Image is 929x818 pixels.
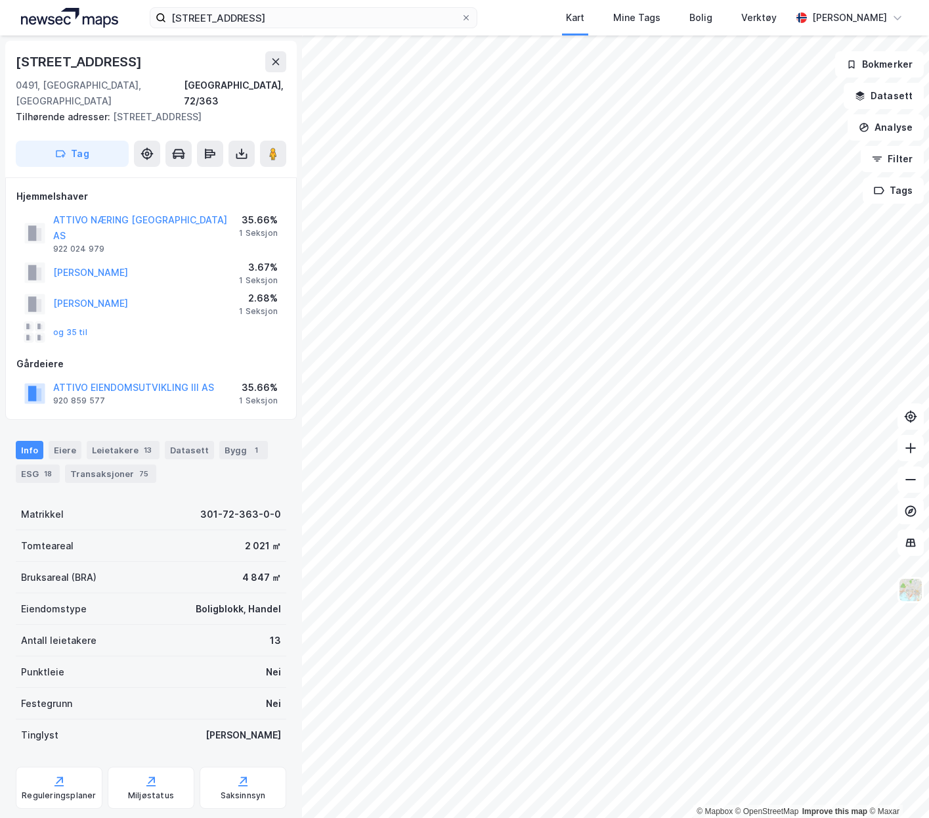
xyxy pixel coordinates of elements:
[21,538,74,554] div: Tomteareal
[41,467,54,480] div: 18
[613,10,660,26] div: Mine Tags
[65,465,156,483] div: Transaksjoner
[128,790,174,801] div: Miljøstatus
[844,83,924,109] button: Datasett
[219,441,268,459] div: Bygg
[239,228,278,239] div: 1 Seksjon
[21,727,58,743] div: Tinglyst
[16,189,286,204] div: Hjemmelshaver
[21,696,72,712] div: Festegrunn
[239,260,278,275] div: 3.67%
[863,755,929,818] iframe: Chat Widget
[53,396,105,406] div: 920 859 577
[735,807,799,816] a: OpenStreetMap
[21,8,118,28] img: logo.a4113a55bc3d86da70a041830d287a7e.svg
[21,664,64,680] div: Punktleie
[16,465,60,483] div: ESG
[16,141,129,167] button: Tag
[239,212,278,228] div: 35.66%
[245,538,281,554] div: 2 021 ㎡
[21,570,97,585] div: Bruksareal (BRA)
[53,244,104,254] div: 922 024 979
[21,601,87,617] div: Eiendomstype
[49,441,81,459] div: Eiere
[249,443,263,457] div: 1
[239,290,278,306] div: 2.68%
[741,10,777,26] div: Verktøy
[898,578,923,602] img: Z
[16,441,43,459] div: Info
[802,807,867,816] a: Improve this map
[16,109,276,125] div: [STREET_ADDRESS]
[21,507,64,522] div: Matrikkel
[21,633,97,648] div: Antall leietakere
[200,507,281,522] div: 301-72-363-0-0
[863,177,924,204] button: Tags
[196,601,281,617] div: Boligblokk, Handel
[239,380,278,396] div: 35.66%
[184,78,286,109] div: [GEOGRAPHIC_DATA], 72/363
[16,111,113,122] span: Tilhørende adresser:
[270,633,281,648] div: 13
[239,306,278,317] div: 1 Seksjon
[165,441,214,459] div: Datasett
[266,696,281,712] div: Nei
[137,467,151,480] div: 75
[861,146,924,172] button: Filter
[239,396,278,406] div: 1 Seksjon
[205,727,281,743] div: [PERSON_NAME]
[239,275,278,286] div: 1 Seksjon
[16,78,184,109] div: 0491, [GEOGRAPHIC_DATA], [GEOGRAPHIC_DATA]
[848,114,924,141] button: Analyse
[242,570,281,585] div: 4 847 ㎡
[166,8,460,28] input: Søk på adresse, matrikkel, gårdeiere, leietakere eller personer
[697,807,733,816] a: Mapbox
[16,51,144,72] div: [STREET_ADDRESS]
[266,664,281,680] div: Nei
[812,10,887,26] div: [PERSON_NAME]
[566,10,584,26] div: Kart
[87,441,160,459] div: Leietakere
[16,356,286,372] div: Gårdeiere
[141,443,154,457] div: 13
[22,790,96,801] div: Reguleringsplaner
[689,10,712,26] div: Bolig
[221,790,266,801] div: Saksinnsyn
[835,51,924,78] button: Bokmerker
